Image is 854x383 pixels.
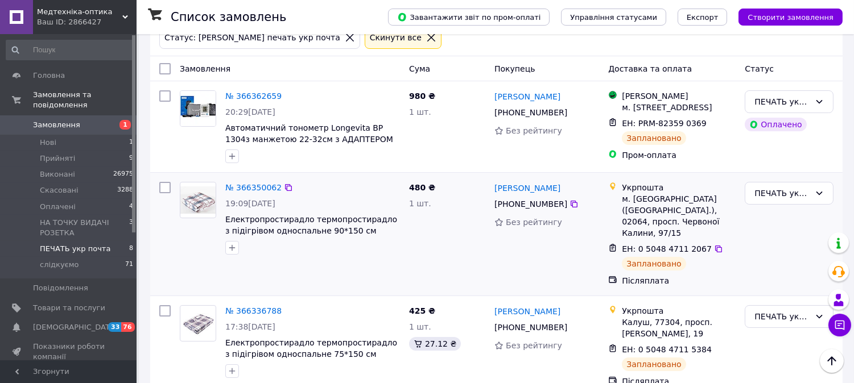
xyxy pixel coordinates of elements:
span: Товари та послуги [33,303,105,313]
span: 3 [129,218,133,238]
span: Головна [33,70,65,81]
span: 1 [119,120,131,130]
span: Створити замовлення [748,13,834,22]
span: слідкуємо [40,260,79,270]
div: Cкинути все [368,31,424,44]
a: [PERSON_NAME] [494,91,560,102]
span: Прийняті [40,153,75,164]
div: м. [STREET_ADDRESS] [622,102,736,113]
span: 19:09[DATE] [225,199,275,208]
span: Замовлення [180,64,230,73]
span: Показники роботи компанії [33,342,105,362]
span: Скасовані [40,185,79,195]
a: № 366350062 [225,183,282,192]
a: Фото товару [180,90,216,127]
div: [PERSON_NAME] [622,90,736,102]
span: 76 [121,322,134,332]
div: [PHONE_NUMBER] [492,105,570,120]
span: 1 шт. [409,322,431,331]
input: Пошук [6,40,134,60]
span: Експорт [687,13,719,22]
span: 1 [129,138,133,148]
span: ЕН: PRM-82359 0369 [622,119,706,128]
div: Заплановано [622,257,686,270]
span: Управління статусами [570,13,657,22]
span: 3288 [117,185,133,195]
div: ПЕЧАТЬ укр почта [754,95,810,108]
span: 1 шт. [409,107,431,116]
span: 1 шт. [409,199,431,208]
a: Фото товару [180,182,216,218]
div: Статус: [PERSON_NAME] печать укр почта [162,31,343,44]
a: Електропростирадло термопростирадло з підігрівом односпальне 75*150 см Comfort Electro простинь [225,338,397,370]
h1: Список замовлень [171,10,286,24]
span: 17:38[DATE] [225,322,275,331]
span: ПЕЧАТЬ укр почта [40,244,110,254]
div: 27.12 ₴ [409,337,461,351]
div: Заплановано [622,131,686,145]
span: Замовлення та повідомлення [33,90,137,110]
button: Наверх [820,349,844,373]
img: Фото товару [180,186,216,213]
span: Без рейтингу [506,126,562,135]
span: Замовлення [33,120,80,130]
div: [PHONE_NUMBER] [492,319,570,335]
span: 8 [129,244,133,254]
span: 26975 [113,169,133,180]
div: Пром-оплата [622,149,736,161]
img: Фото товару [180,310,216,336]
span: Оплачені [40,202,76,212]
span: Завантажити звіт по пром-оплаті [397,12,541,22]
span: 4 [129,202,133,212]
button: Управління статусами [561,9,666,26]
div: м. [GEOGRAPHIC_DATA] ([GEOGRAPHIC_DATA].), 02064, просп. Червоної Калини, 97/15 [622,193,736,239]
button: Чат з покупцем [828,314,851,336]
div: [PHONE_NUMBER] [492,196,570,212]
div: Укрпошта [622,305,736,317]
div: Ваш ID: 2866427 [37,17,137,27]
span: НА ТОЧКУ ВИДАЧІ РОЗЕТКА [40,218,129,238]
span: Доставка та оплата [608,64,692,73]
div: Заплановано [622,357,686,371]
a: № 366336788 [225,306,282,315]
span: 33 [108,322,121,332]
span: Без рейтингу [506,341,562,350]
a: № 366362659 [225,91,282,101]
a: Автоматичний тонометр Longevita BP 1304з манжетою 22-32см з АДАПТЕРОМ у комплекті [225,123,393,155]
span: Повідомлення [33,283,88,293]
span: Cума [409,64,430,73]
span: 425 ₴ [409,306,435,315]
button: Експорт [678,9,728,26]
a: [PERSON_NAME] [494,182,560,194]
a: Створити замовлення [727,12,843,21]
span: [DEMOGRAPHIC_DATA] [33,322,117,332]
span: Статус [745,64,774,73]
img: Фото товару [180,91,216,126]
span: ЕН: 0 5048 4711 2067 [622,244,712,253]
a: [PERSON_NAME] [494,306,560,317]
a: Фото товару [180,305,216,342]
span: Без рейтингу [506,218,562,227]
span: 480 ₴ [409,183,435,192]
div: Укрпошта [622,182,736,193]
div: ПЕЧАТЬ укр почта [754,187,810,199]
span: 71 [125,260,133,270]
div: Післяплата [622,275,736,286]
div: Калуш, 77304, просп. [PERSON_NAME], 19 [622,317,736,339]
span: 20:29[DATE] [225,107,275,116]
span: Виконані [40,169,75,180]
button: Створити замовлення [739,9,843,26]
a: Електропростирадло термопростирадло з підігрівом односпальне 90*150 см Comfort Electro [225,215,397,247]
div: ПЕЧАТЬ укр почта [754,310,810,323]
span: 980 ₴ [409,91,435,101]
span: Нові [40,138,56,148]
div: Оплачено [745,118,806,131]
button: Завантажити звіт по пром-оплаті [388,9,550,26]
span: Покупець [494,64,535,73]
span: Медтехніка-оптика [37,7,122,17]
span: 9 [129,153,133,164]
span: ЕН: 0 5048 4711 5384 [622,345,712,354]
